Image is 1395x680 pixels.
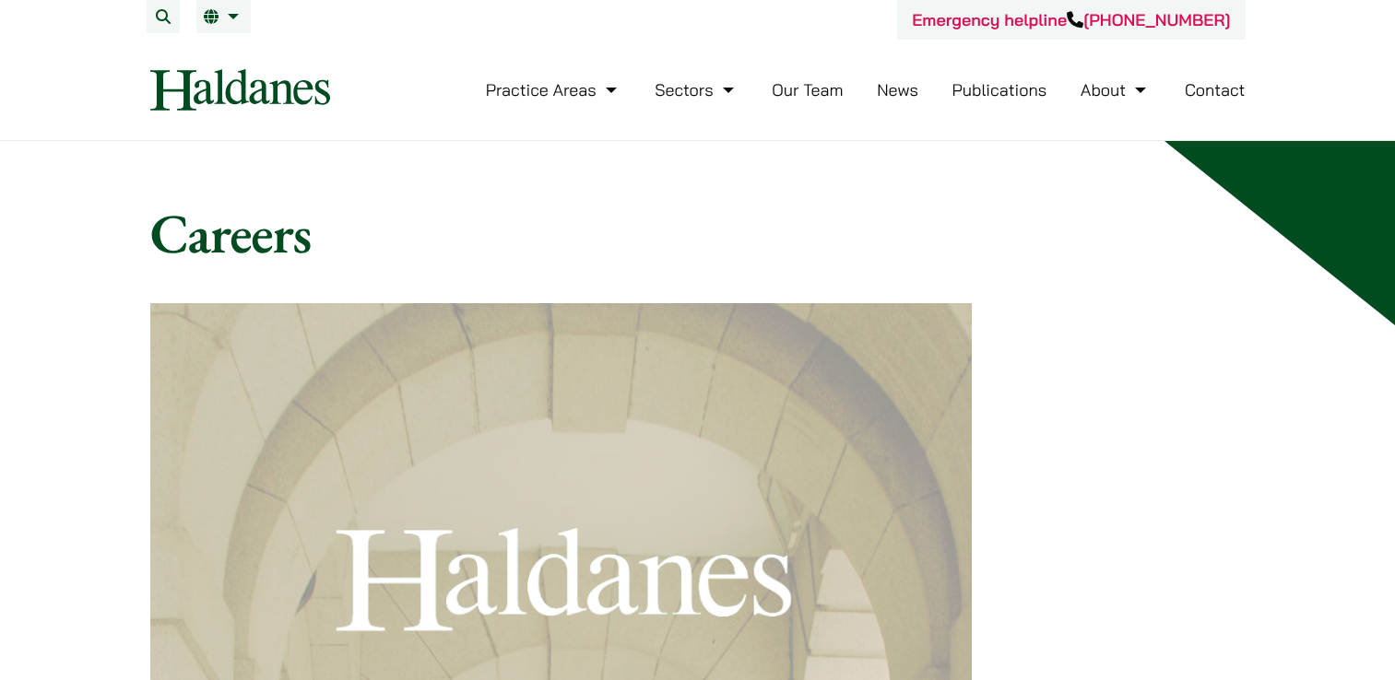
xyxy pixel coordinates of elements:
h1: Careers [150,200,1246,266]
a: News [877,79,918,100]
a: Contact [1185,79,1246,100]
img: Logo of Haldanes [150,69,330,111]
a: Our Team [772,79,843,100]
a: Practice Areas [486,79,621,100]
a: Publications [952,79,1047,100]
a: About [1081,79,1151,100]
a: Sectors [655,79,738,100]
a: EN [204,9,243,24]
a: Emergency helpline[PHONE_NUMBER] [912,9,1230,30]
